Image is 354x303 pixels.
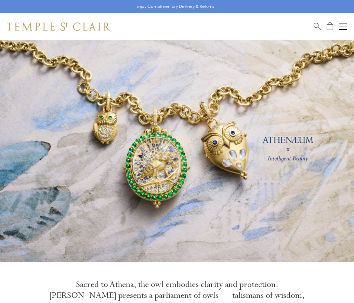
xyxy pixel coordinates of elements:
button: Open navigation [339,23,347,31]
a: Open Shopping Bag [327,22,333,31]
p: Enjoy Complimentary Delivery & Returns [136,3,214,10]
img: Temple St. Clair [7,23,110,31]
a: Search [314,22,321,31]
